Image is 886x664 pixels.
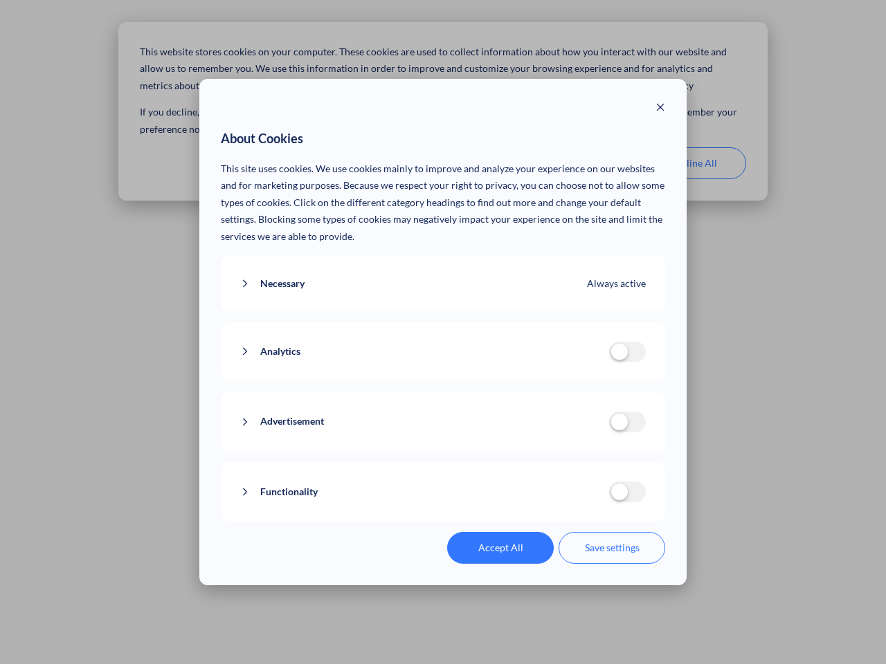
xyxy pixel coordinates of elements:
[260,275,305,293] span: Necessary
[447,532,554,564] button: Accept All
[260,483,318,501] span: Functionality
[240,413,609,430] button: Advertisement
[656,100,665,118] button: Close modal
[221,128,303,150] span: About Cookies
[240,483,609,501] button: Functionality
[240,275,588,293] button: Necessary
[240,343,609,360] button: Analytics
[587,275,646,293] span: Always active
[817,598,886,664] iframe: Chat Widget
[221,160,666,246] p: This site uses cookies. We use cookies mainly to improve and analyze your experience on our websi...
[559,532,665,564] button: Save settings
[260,343,300,360] span: Analytics
[260,413,324,430] span: Advertisement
